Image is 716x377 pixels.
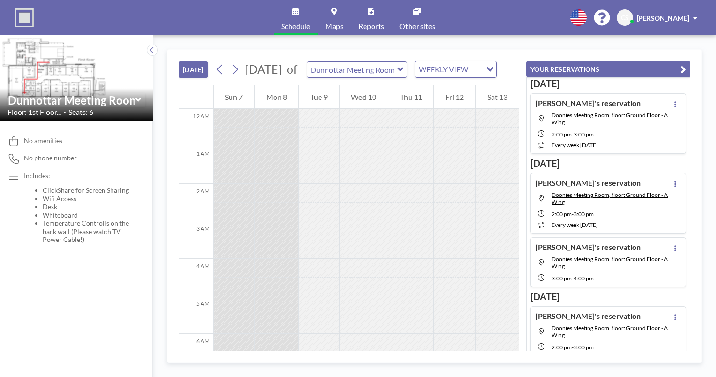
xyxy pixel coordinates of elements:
[340,85,388,109] div: Wed 10
[552,131,572,138] span: 2:00 PM
[399,23,435,30] span: Other sites
[552,221,598,228] span: every week [DATE]
[179,334,213,371] div: 6 AM
[68,107,93,117] span: Seats: 6
[434,85,476,109] div: Fri 12
[552,211,572,218] span: 2:00 PM
[552,112,668,126] span: Doonies Meeting Room, floor: Ground Floor - A Wing
[621,14,629,22] span: CS
[307,62,397,77] input: Dunnottar Meeting Room
[552,275,572,282] span: 3:00 PM
[358,23,384,30] span: Reports
[526,61,690,77] button: YOUR RESERVATIONS
[287,62,297,76] span: of
[552,191,668,205] span: Doonies Meeting Room, floor: Ground Floor - A Wing
[179,184,213,221] div: 2 AM
[552,142,598,149] span: every week [DATE]
[24,154,77,162] span: No phone number
[179,296,213,334] div: 5 AM
[471,63,481,75] input: Search for option
[179,109,213,146] div: 12 AM
[572,211,574,218] span: -
[637,14,689,22] span: [PERSON_NAME]
[536,98,641,108] h4: [PERSON_NAME]'s reservation
[245,62,282,76] span: [DATE]
[281,23,310,30] span: Schedule
[24,172,134,180] p: Includes:
[325,23,343,30] span: Maps
[417,63,470,75] span: WEEKLY VIEW
[255,85,299,109] div: Mon 8
[43,211,134,219] li: Whiteboard
[574,131,594,138] span: 3:00 PM
[43,195,134,203] li: Wifi Access
[574,275,594,282] span: 4:00 PM
[179,146,213,184] div: 1 AM
[43,219,134,244] li: Temperature Controlls on the back wall (Please watch TV Power Cable!)
[179,61,208,78] button: [DATE]
[63,109,66,115] span: •
[24,136,62,145] span: No amenities
[179,221,213,259] div: 3 AM
[388,85,433,109] div: Thu 11
[15,8,34,27] img: organization-logo
[43,203,134,211] li: Desk
[536,178,641,188] h4: [PERSON_NAME]'s reservation
[299,85,339,109] div: Tue 9
[43,186,134,195] li: ClickShare for Screen Sharing
[552,344,572,351] span: 2:00 PM
[572,275,574,282] span: -
[530,78,686,90] h3: [DATE]
[574,211,594,218] span: 3:00 PM
[552,256,668,270] span: Doonies Meeting Room, floor: Ground Floor - A Wing
[476,85,519,109] div: Sat 13
[8,93,135,107] input: Dunnottar Meeting Room
[179,259,213,296] div: 4 AM
[7,107,61,117] span: Floor: 1st Floor...
[415,61,496,77] div: Search for option
[530,158,686,169] h3: [DATE]
[214,85,254,109] div: Sun 7
[574,344,594,351] span: 3:00 PM
[536,311,641,321] h4: [PERSON_NAME]'s reservation
[536,242,641,252] h4: [PERSON_NAME]'s reservation
[552,324,668,339] span: Doonies Meeting Room, floor: Ground Floor - A Wing
[572,131,574,138] span: -
[572,344,574,351] span: -
[530,291,686,302] h3: [DATE]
